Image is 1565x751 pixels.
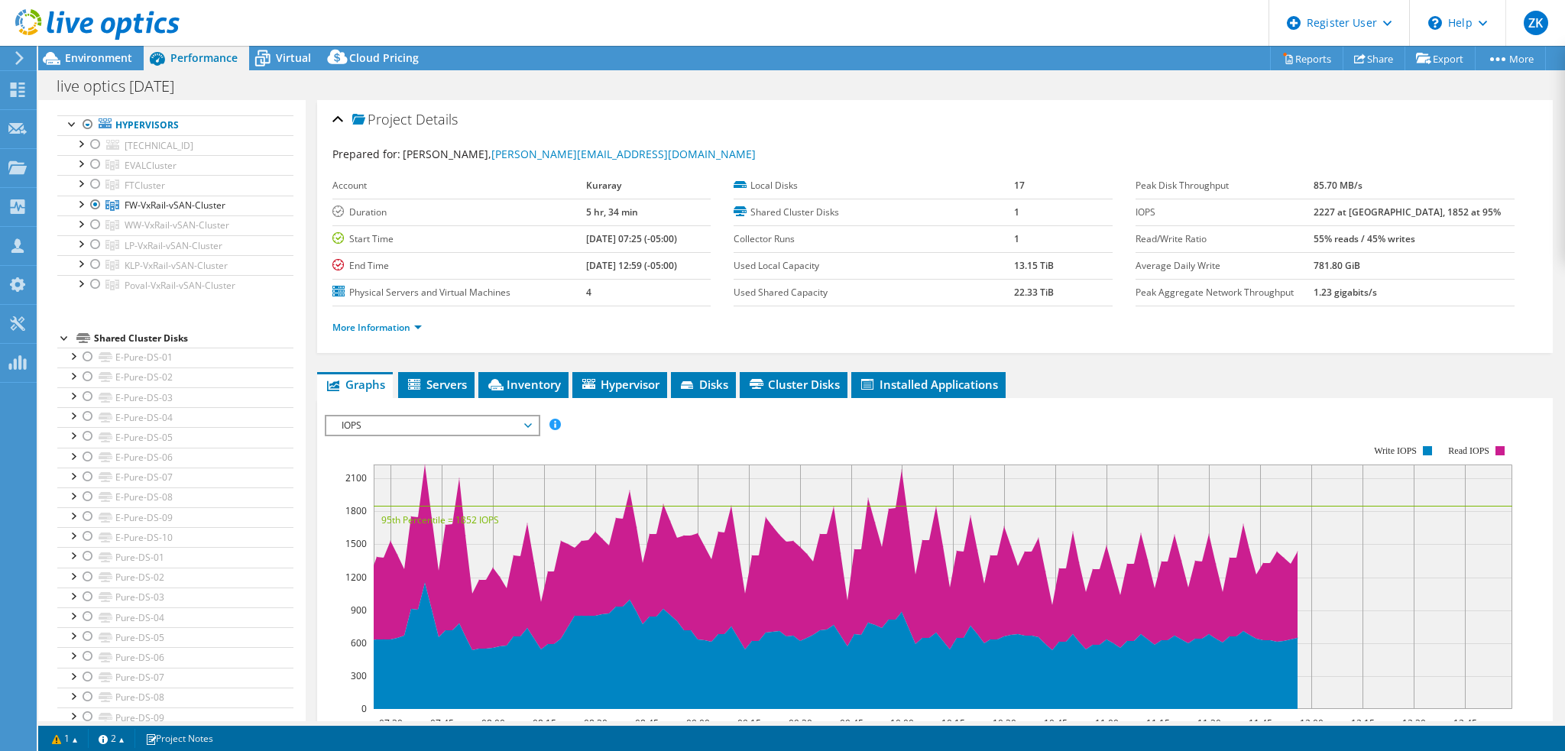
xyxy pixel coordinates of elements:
[586,259,677,272] b: [DATE] 12:59 (-05:00)
[685,717,709,730] text: 09:00
[1136,205,1314,220] label: IOPS
[125,219,229,231] span: WW-VxRail-vSAN-Cluster
[134,729,224,748] a: Project Notes
[276,50,311,65] span: Virtual
[57,588,293,607] a: Pure-DS-03
[57,407,293,427] a: E-Pure-DS-04
[1094,717,1118,730] text: 11:00
[57,688,293,707] a: Pure-DS-08
[1043,717,1067,730] text: 10:45
[332,258,587,274] label: End Time
[583,717,607,730] text: 08:30
[125,259,228,272] span: KLP-VxRail-vSAN-Cluster
[1350,717,1374,730] text: 12:15
[1136,231,1314,247] label: Read/Write Ratio
[50,78,198,95] h1: live optics [DATE]
[57,448,293,468] a: E-Pure-DS-06
[125,239,222,252] span: LP-VxRail-vSAN-Cluster
[1299,717,1323,730] text: 12:00
[57,487,293,507] a: E-Pure-DS-08
[734,285,1014,300] label: Used Shared Capacity
[1136,258,1314,274] label: Average Daily Write
[57,468,293,487] a: E-Pure-DS-07
[429,717,453,730] text: 07:45
[65,50,132,65] span: Environment
[1014,232,1019,245] b: 1
[1136,285,1314,300] label: Peak Aggregate Network Throughput
[57,427,293,447] a: E-Pure-DS-05
[57,527,293,547] a: E-Pure-DS-10
[57,607,293,627] a: Pure-DS-04
[125,279,235,292] span: Poval-VxRail-vSAN-Cluster
[1314,206,1501,219] b: 2227 at [GEOGRAPHIC_DATA], 1852 at 95%
[332,285,587,300] label: Physical Servers and Virtual Machines
[1314,232,1415,245] b: 55% reads / 45% writes
[889,717,913,730] text: 10:00
[57,627,293,647] a: Pure-DS-05
[41,729,89,748] a: 1
[1343,47,1405,70] a: Share
[57,547,293,567] a: Pure-DS-01
[1453,717,1476,730] text: 12:45
[734,231,1014,247] label: Collector Runs
[57,215,293,235] a: WW-VxRail-vSAN-Cluster
[332,231,587,247] label: Start Time
[734,178,1014,193] label: Local Disks
[737,717,760,730] text: 09:15
[57,367,293,387] a: E-Pure-DS-02
[1314,286,1377,299] b: 1.23 gigabits/s
[1197,717,1220,730] text: 11:30
[586,179,621,192] b: Kuraray
[1524,11,1548,35] span: ZK
[332,205,587,220] label: Duration
[1314,259,1360,272] b: 781.80 GiB
[734,205,1014,220] label: Shared Cluster Disks
[1314,179,1362,192] b: 85.70 MB/s
[580,377,659,392] span: Hypervisor
[57,115,293,135] a: Hypervisors
[345,504,367,517] text: 1800
[57,507,293,527] a: E-Pure-DS-09
[345,571,367,584] text: 1200
[941,717,964,730] text: 10:15
[125,179,165,192] span: FTCluster
[416,110,458,128] span: Details
[349,50,419,65] span: Cloud Pricing
[1475,47,1546,70] a: More
[679,377,728,392] span: Disks
[378,717,402,730] text: 07:30
[57,235,293,255] a: LP-VxRail-vSAN-Cluster
[57,647,293,667] a: Pure-DS-06
[992,717,1016,730] text: 10:30
[57,175,293,195] a: FTCluster
[332,147,400,161] label: Prepared for:
[334,416,530,435] span: IOPS
[1145,717,1169,730] text: 11:15
[57,668,293,688] a: Pure-DS-07
[57,255,293,275] a: KLP-VxRail-vSAN-Cluster
[332,321,422,334] a: More Information
[125,199,225,212] span: FW-VxRail-vSAN-Cluster
[1248,717,1272,730] text: 11:45
[57,387,293,407] a: E-Pure-DS-03
[94,329,293,348] div: Shared Cluster Disks
[1136,178,1314,193] label: Peak Disk Throughput
[586,206,638,219] b: 5 hr, 34 min
[57,155,293,175] a: EVALCluster
[361,702,367,715] text: 0
[1014,259,1054,272] b: 13.15 TiB
[486,377,561,392] span: Inventory
[1014,286,1054,299] b: 22.33 TiB
[125,159,177,172] span: EVALCluster
[403,147,756,161] span: [PERSON_NAME],
[351,604,367,617] text: 900
[839,717,863,730] text: 09:45
[352,112,412,128] span: Project
[345,537,367,550] text: 1500
[586,286,591,299] b: 4
[734,258,1014,274] label: Used Local Capacity
[747,377,840,392] span: Cluster Disks
[1405,47,1476,70] a: Export
[88,729,135,748] a: 2
[57,196,293,215] a: FW-VxRail-vSAN-Cluster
